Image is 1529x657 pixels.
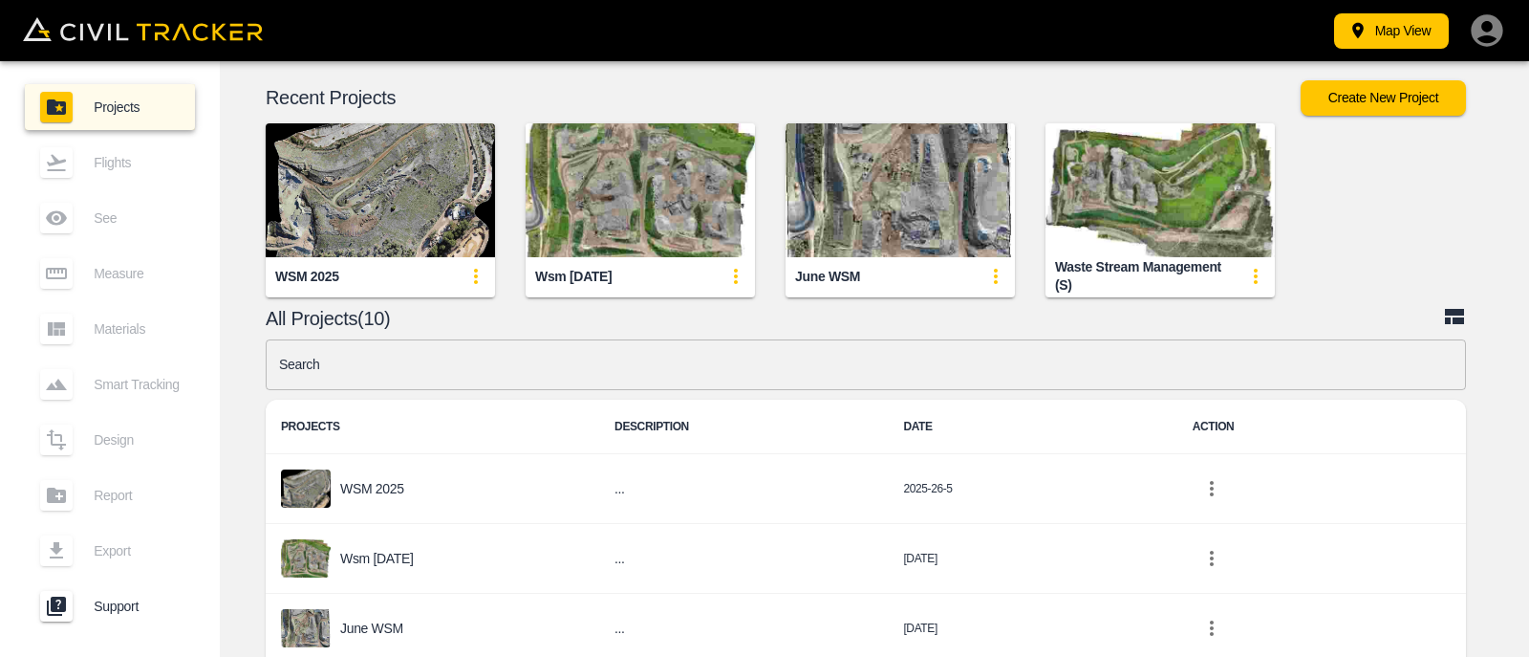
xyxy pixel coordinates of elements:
p: All Projects(10) [266,311,1443,326]
button: update-card-details [717,257,755,296]
div: WSM 2025 [275,268,339,286]
p: June WSM [340,621,403,636]
th: DATE [888,400,1176,454]
img: Civil Tracker [23,17,263,42]
img: WSM 2025 [266,123,495,257]
button: update-card-details [457,257,495,296]
img: Waste stream management (S) [1045,123,1275,257]
button: update-card-details [1237,257,1275,296]
div: Waste stream management (S) [1055,258,1237,294]
p: WSM 2025 [340,481,404,496]
th: ACTION [1177,400,1466,454]
img: wsm SEPT 24 [526,123,755,257]
img: project-image [281,470,331,508]
h6: ... [614,617,872,641]
td: [DATE] [888,524,1176,594]
div: wsm [DATE] [535,268,612,286]
p: Recent Projects [266,90,1301,105]
img: project-image [281,539,331,578]
td: 2025-26-5 [888,454,1176,524]
span: Support [94,599,180,614]
div: June WSM [795,268,860,286]
th: DESCRIPTION [599,400,888,454]
p: wsm [DATE] [340,551,414,566]
img: June WSM [786,123,1015,257]
span: Projects [94,99,180,115]
button: Map View [1334,13,1449,49]
a: Projects [25,84,195,130]
button: update-card-details [977,257,1015,296]
h6: ... [614,547,872,571]
th: PROJECTS [266,400,599,454]
h6: ... [614,477,872,501]
img: project-image [281,609,331,647]
button: Create New Project [1301,80,1466,116]
a: Support [25,583,195,629]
